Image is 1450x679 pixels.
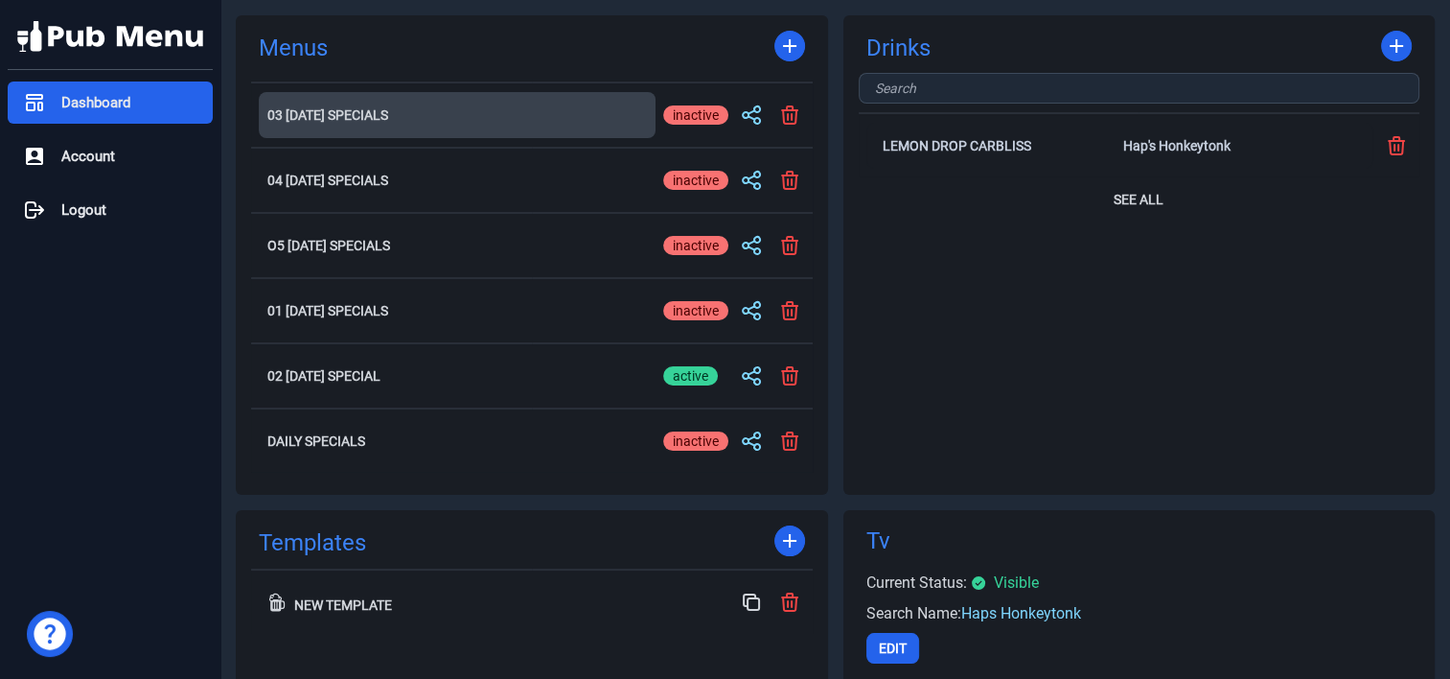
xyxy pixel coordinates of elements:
[259,579,728,625] button: New Template
[866,33,931,63] a: Drinks
[267,239,647,252] h2: O5 [DATE] Specials
[267,369,647,383] h2: 02 [DATE] Special
[267,434,647,448] h2: Daily Specials
[259,418,656,464] button: Daily Specials
[267,304,647,317] h2: 01 [DATE] Specials
[859,73,1420,104] input: Search
[61,92,130,114] span: Dashboard
[259,288,656,334] button: 01 [DATE] Specials
[961,604,1081,622] span: Haps Honkeytonk
[883,139,1116,152] h2: Lemon Drop Carbliss
[8,82,213,124] a: Dashboard
[61,146,115,168] span: Account
[259,92,656,138] button: 03 [DATE] Specials
[971,572,1039,595] div: Visible
[17,21,203,52] img: Pub Menu
[866,602,1081,625] div: Search Name:
[866,572,1039,595] div: Current Status:
[1123,139,1357,152] div: Hap's Honkeytonk
[866,633,919,664] button: Edit
[259,526,805,560] div: Templates
[259,353,656,399] button: 02 [DATE] Special
[61,199,106,222] span: Logout
[259,222,656,269] button: O5 [DATE] Specials
[267,108,647,122] h2: 03 [DATE] Specials
[294,598,720,612] div: New Template
[859,184,1420,215] button: See All
[259,157,656,203] button: 04 [DATE] Specials
[267,174,647,187] h2: 04 [DATE] Specials
[259,33,328,63] a: Menus
[866,526,1413,556] div: Tv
